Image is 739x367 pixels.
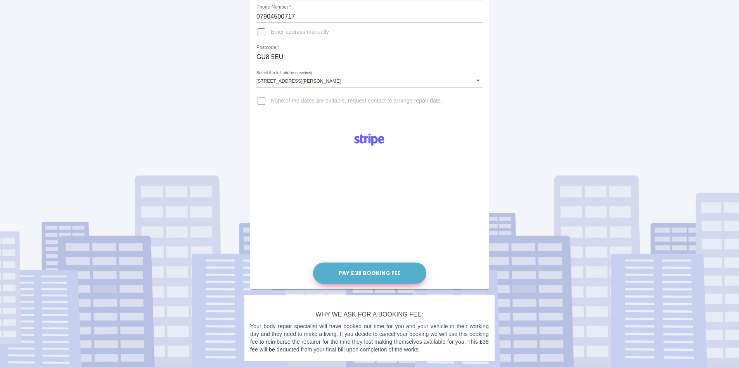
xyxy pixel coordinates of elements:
label: Select the full address [256,70,312,76]
small: (required) [298,71,312,75]
button: Pay £38 Booking Fee [313,263,426,284]
label: Postcode [256,44,279,51]
h6: Why we ask for a booking fee: [250,309,489,320]
div: [STREET_ADDRESS][PERSON_NAME] [256,73,483,87]
p: Your body repair specialist will have booked out time for you and your vehicle in their working d... [250,322,489,353]
span: Enter address manually [271,28,329,36]
img: Logo [350,130,389,149]
iframe: Secure payment input frame [311,151,427,260]
label: Phone Number [256,4,291,10]
span: None of the dates are suitable, request contact to arrange repair date. [271,97,442,105]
